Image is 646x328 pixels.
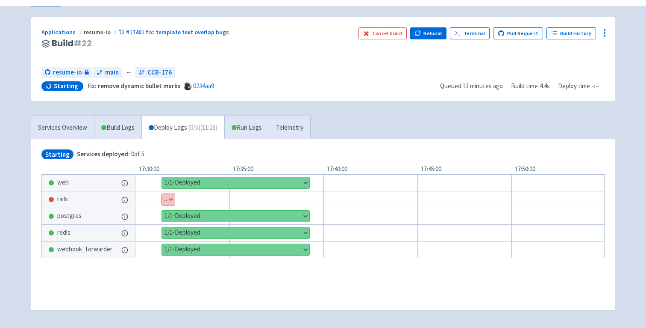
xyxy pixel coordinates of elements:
[440,81,605,91] div: · ·
[592,81,599,91] span: -:--
[193,82,214,90] a: 0234aa9
[546,27,596,39] a: Build History
[93,67,122,78] a: main
[410,27,447,39] button: Rebuild
[511,164,605,174] div: 17:50:00
[57,228,70,238] span: redis
[229,164,323,174] div: 17:35:00
[540,81,550,91] span: 4.4s
[57,211,82,221] span: postgres
[126,68,132,78] span: ←
[188,123,217,133] span: ( 0 / 5 ) (11:23)
[511,81,538,91] span: Build time
[358,27,407,39] button: Cancel build
[493,27,543,39] a: Pull Request
[463,82,503,90] time: 13 minutes ago
[88,82,181,90] strong: fix: remove dynamic bullet marks
[224,116,269,140] a: Run Logs
[41,149,73,159] span: Starting
[105,68,119,78] span: main
[135,164,229,174] div: 17:30:00
[119,28,230,36] a: #17401 fix: template text overlap bugs
[141,116,224,140] a: Deploy Logs (0/5)(11:23)
[417,164,511,174] div: 17:45:00
[53,68,82,78] span: resume-io
[558,81,590,91] span: Deploy time
[31,116,94,140] a: Services Overview
[57,194,68,204] span: rails
[73,37,92,49] span: # 22
[440,82,503,90] span: Queued
[57,245,112,254] span: webhook_forwarder
[41,67,92,78] a: resume-io
[323,164,417,174] div: 17:40:00
[84,28,119,36] span: resume-io
[135,67,175,78] a: CCB-176
[77,149,144,159] span: 0 of 5
[269,116,310,140] a: Telemetry
[450,27,490,39] a: Terminal
[52,39,92,48] span: Build
[54,82,78,90] span: Starting
[147,68,172,78] span: CCB-176
[94,116,141,140] a: Build Logs
[57,178,69,188] span: web
[77,150,130,158] span: Services deployed:
[41,28,84,36] a: Applications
